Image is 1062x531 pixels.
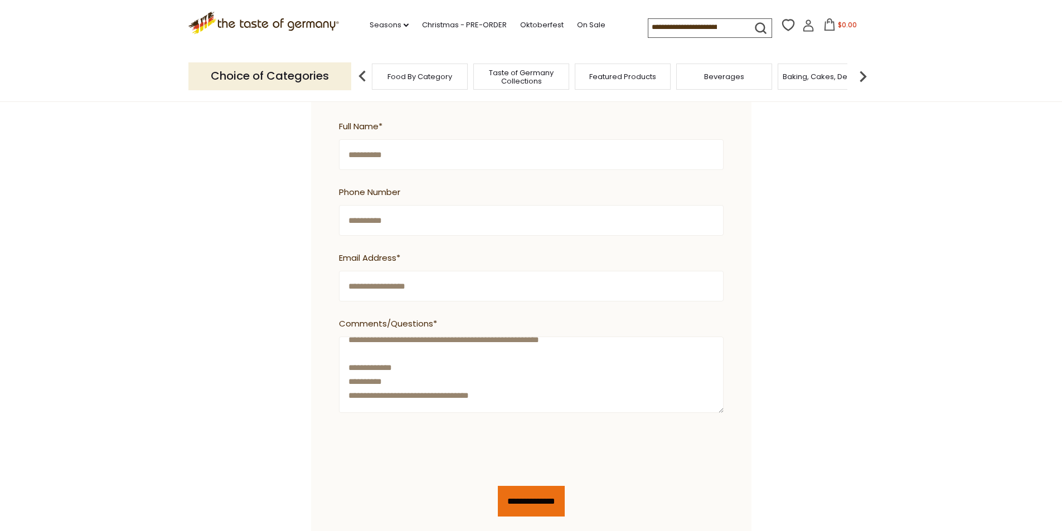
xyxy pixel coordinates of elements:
[339,271,724,301] input: Email Address*
[339,428,508,472] iframe: reCAPTCHA
[704,72,744,81] a: Beverages
[589,72,656,81] a: Featured Products
[477,69,566,85] a: Taste of Germany Collections
[339,139,724,170] input: Full Name*
[577,19,605,31] a: On Sale
[422,19,507,31] a: Christmas - PRE-ORDER
[339,120,718,134] span: Full Name
[339,337,724,413] textarea: Comments/Questions*
[817,18,864,35] button: $0.00
[339,205,724,236] input: Phone Number
[339,317,718,331] span: Comments/Questions
[852,65,874,87] img: next arrow
[339,186,718,199] span: Phone Number
[370,19,409,31] a: Seasons
[351,65,374,87] img: previous arrow
[387,72,452,81] a: Food By Category
[339,251,718,265] span: Email Address
[188,62,351,90] p: Choice of Categories
[783,72,869,81] a: Baking, Cakes, Desserts
[520,19,564,31] a: Oktoberfest
[838,20,857,30] span: $0.00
